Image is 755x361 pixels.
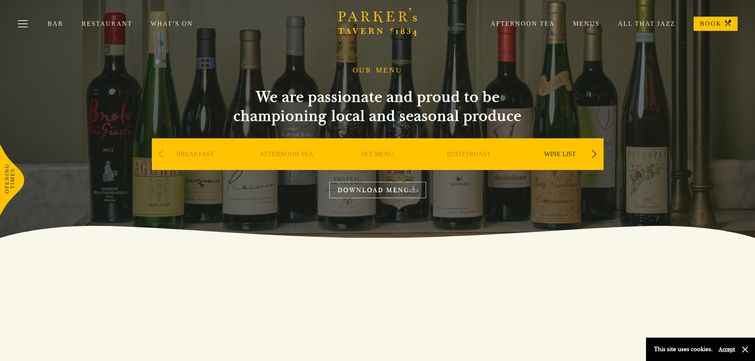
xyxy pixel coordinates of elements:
h2: We are passionate and proud to be championing local and seasonal produce [219,88,536,126]
p: This site uses cookies. [654,344,713,355]
div: 2 / 9 [243,138,330,194]
a: BREAKFAST [176,150,214,182]
h1: OUR MENU [353,66,403,75]
div: 4 / 9 [425,138,512,194]
a: [DATE] ROAST [447,150,491,182]
div: Previous slide [156,145,166,163]
div: 5 / 9 [516,138,604,194]
div: 3 / 9 [334,138,421,194]
a: SET MENU [361,150,394,182]
button: Close and accept [741,346,749,353]
div: Next slide [589,145,600,163]
a: DOWNLOAD MENU [329,182,426,198]
div: 1 / 9 [152,138,239,194]
button: Accept [719,346,735,353]
a: AFTERNOON TEA [260,150,313,182]
a: WINE LIST [544,150,576,182]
